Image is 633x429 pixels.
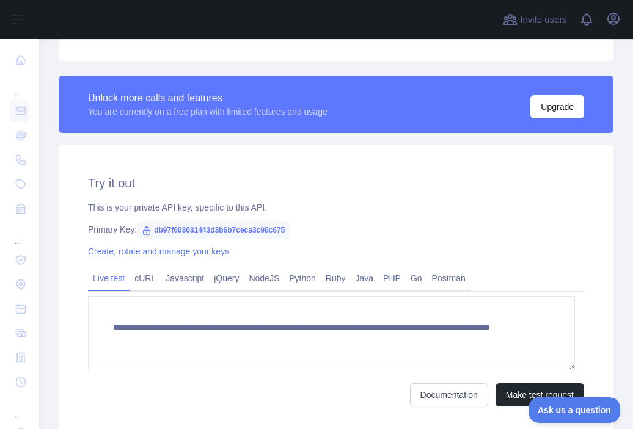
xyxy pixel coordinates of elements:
[88,175,584,192] h2: Try it out
[10,222,29,247] div: ...
[496,383,584,406] button: Make test request
[529,397,621,423] iframe: Toggle Customer Support
[88,201,584,214] div: This is your private API key, specific to this API.
[284,269,321,288] a: Python
[10,395,29,420] div: ...
[500,10,569,29] button: Invite users
[209,269,244,288] a: jQuery
[88,247,229,256] a: Create, rotate and manage your keys
[244,269,284,288] a: NodeJS
[406,269,427,288] a: Go
[427,269,470,288] a: Postman
[10,73,29,98] div: ...
[88,269,130,288] a: Live test
[351,269,379,288] a: Java
[88,91,327,106] div: Unlock more calls and features
[410,383,488,406] a: Documentation
[530,95,584,118] button: Upgrade
[321,269,351,288] a: Ruby
[137,221,290,239] span: db97f603031443d3b6b7ceca3c96c675
[378,269,406,288] a: PHP
[130,269,161,288] a: cURL
[88,106,327,118] div: You are currently on a free plan with limited features and usage
[161,269,209,288] a: Javascript
[520,13,567,27] span: Invite users
[88,223,584,236] div: Primary Key:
